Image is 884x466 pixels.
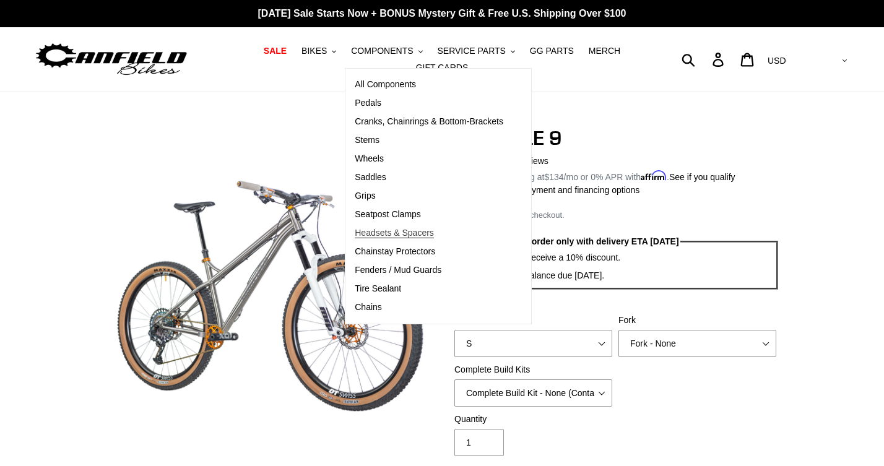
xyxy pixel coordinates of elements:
[264,46,287,56] span: SALE
[454,363,612,376] label: Complete Build Kits
[345,94,513,113] a: Pedals
[355,153,384,164] span: Wheels
[355,135,379,145] span: Stems
[345,280,513,298] a: Tire Sealant
[345,261,513,280] a: Fenders / Mud Guards
[301,46,327,56] span: BIKES
[345,205,513,224] a: Seatpost Clamps
[345,150,513,168] a: Wheels
[345,113,513,131] a: Cranks, Chainrings & Bottom-Brackets
[530,46,574,56] span: GG PARTS
[461,235,681,248] legend: Available by pre-order only with delivery ETA [DATE]
[589,46,620,56] span: MERCH
[258,43,293,59] a: SALE
[355,283,401,294] span: Tire Sealant
[355,172,386,183] span: Saddles
[472,251,620,264] label: Pay in full and receive a 10% discount.
[544,172,563,182] span: $134
[618,314,776,327] label: Fork
[641,170,667,181] span: Affirm
[451,209,779,222] div: calculated at checkout.
[454,413,612,426] label: Quantity
[355,191,375,201] span: Grips
[34,40,189,79] img: Canfield Bikes
[669,172,735,182] a: See if you qualify - Learn more about Affirm Financing (opens in modal)
[524,43,580,59] a: GG PARTS
[355,79,416,90] span: All Components
[416,63,469,73] span: GIFT CARDS
[454,314,612,327] label: Size
[345,76,513,94] a: All Components
[583,43,626,59] a: MERCH
[505,168,735,184] p: Starting at /mo or 0% APR with .
[351,46,413,56] span: COMPONENTS
[355,98,381,108] span: Pedals
[355,116,503,127] span: Cranks, Chainrings & Bottom-Brackets
[345,168,513,187] a: Saddles
[355,228,434,238] span: Headsets & Spacers
[410,59,475,76] a: GIFT CARDS
[345,187,513,205] a: Grips
[451,126,779,150] h1: TI NIMBLE 9
[355,265,441,275] span: Fenders / Mud Guards
[345,43,428,59] button: COMPONENTS
[345,243,513,261] a: Chainstay Protectors
[355,302,382,313] span: Chains
[355,246,435,257] span: Chainstay Protectors
[451,185,639,195] a: Learn more about payment and financing options
[345,131,513,150] a: Stems
[472,269,605,282] label: 50% deposit. Balance due [DATE].
[355,209,421,220] span: Seatpost Clamps
[688,46,720,73] input: Search
[345,224,513,243] a: Headsets & Spacers
[431,43,521,59] button: SERVICE PARTS
[295,43,342,59] button: BIKES
[437,46,505,56] span: SERVICE PARTS
[345,298,513,317] a: Chains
